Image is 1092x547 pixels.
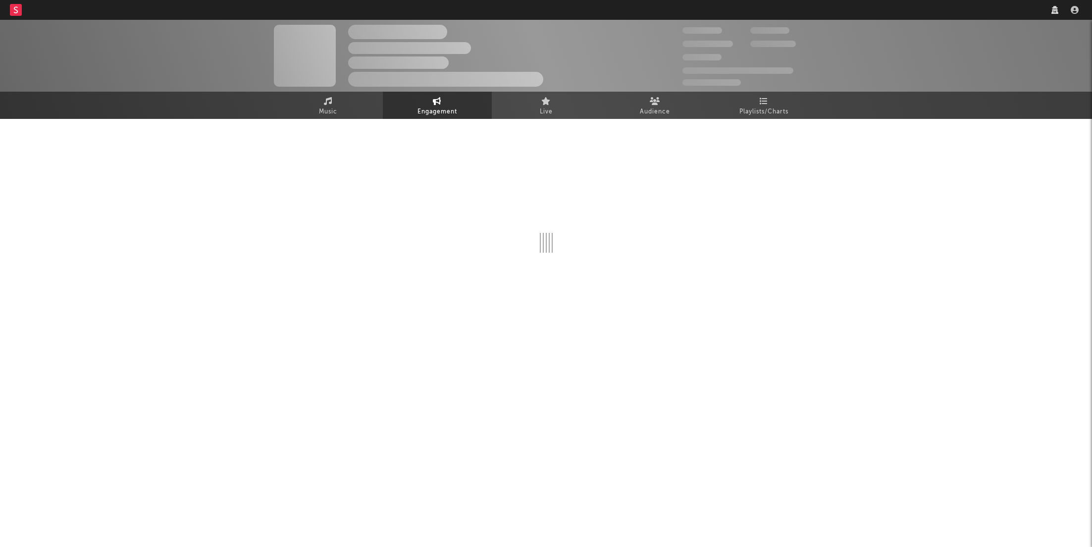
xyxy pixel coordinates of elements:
span: Music [319,106,337,118]
span: 100,000 [682,54,722,60]
span: Live [540,106,553,118]
a: Engagement [383,92,492,119]
span: Playlists/Charts [739,106,788,118]
span: 100,000 [750,27,789,34]
span: 300,000 [682,27,722,34]
span: Jump Score: 85.0 [682,79,741,86]
a: Playlists/Charts [710,92,819,119]
span: Audience [640,106,670,118]
span: Engagement [417,106,457,118]
span: 50,000,000 Monthly Listeners [682,67,793,74]
a: Audience [601,92,710,119]
a: Live [492,92,601,119]
a: Music [274,92,383,119]
span: 1,000,000 [750,41,796,47]
span: 50,000,000 [682,41,733,47]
